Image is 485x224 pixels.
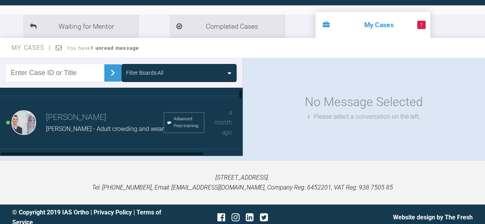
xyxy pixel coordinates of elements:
p: [STREET_ADDRESS]. Tel: [PHONE_NUMBER], Email: [EMAIL_ADDRESS][DOMAIN_NAME], Company Reg: 6452201,... [12,173,473,192]
strong: 1 unread message [90,45,139,51]
div: Please select a conversation on the left. [307,112,420,122]
li: Completed Cases [169,15,284,38]
span: You have [67,45,139,51]
span: Advanced Post-training [174,116,201,129]
div: Filter Boards: All [126,69,163,77]
img: laura burns [12,110,36,135]
img: chevronRight.28bd32b0.svg [107,67,119,79]
div: No Message Selected [305,92,423,112]
a: Website design by The Fresh [393,214,473,221]
span: a month ago [214,109,232,136]
li: Waiting for Mentor [23,15,138,38]
a: Privacy Policy [94,209,132,216]
span: [PERSON_NAME] - Adult crowding and wear [46,125,164,132]
h3: [PERSON_NAME] [46,111,164,124]
span: 1 [417,21,426,29]
input: Enter Case ID or Title [6,64,104,82]
span: My Cases [12,44,51,51]
li: My Cases [316,12,431,38]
